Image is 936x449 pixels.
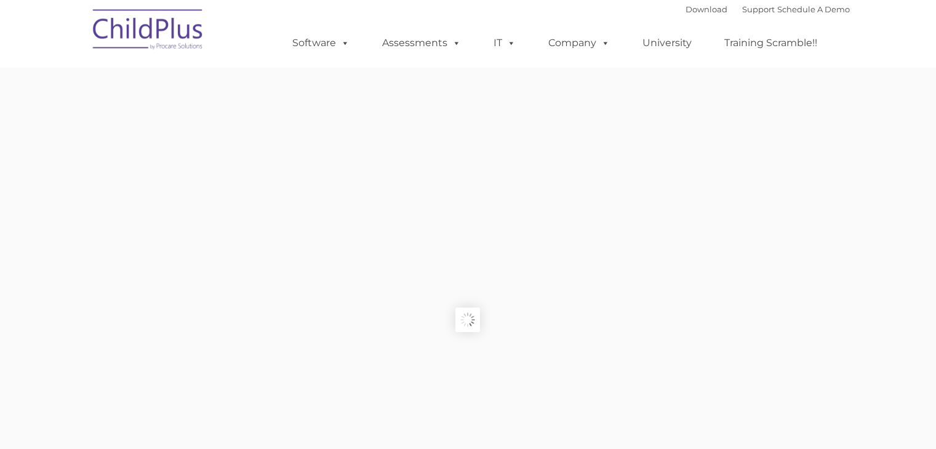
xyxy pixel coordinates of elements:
[630,31,704,55] a: University
[481,31,528,55] a: IT
[280,31,362,55] a: Software
[712,31,830,55] a: Training Scramble!!
[686,4,850,14] font: |
[536,31,622,55] a: Company
[370,31,473,55] a: Assessments
[742,4,775,14] a: Support
[777,4,850,14] a: Schedule A Demo
[686,4,727,14] a: Download
[87,1,210,62] img: ChildPlus by Procare Solutions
